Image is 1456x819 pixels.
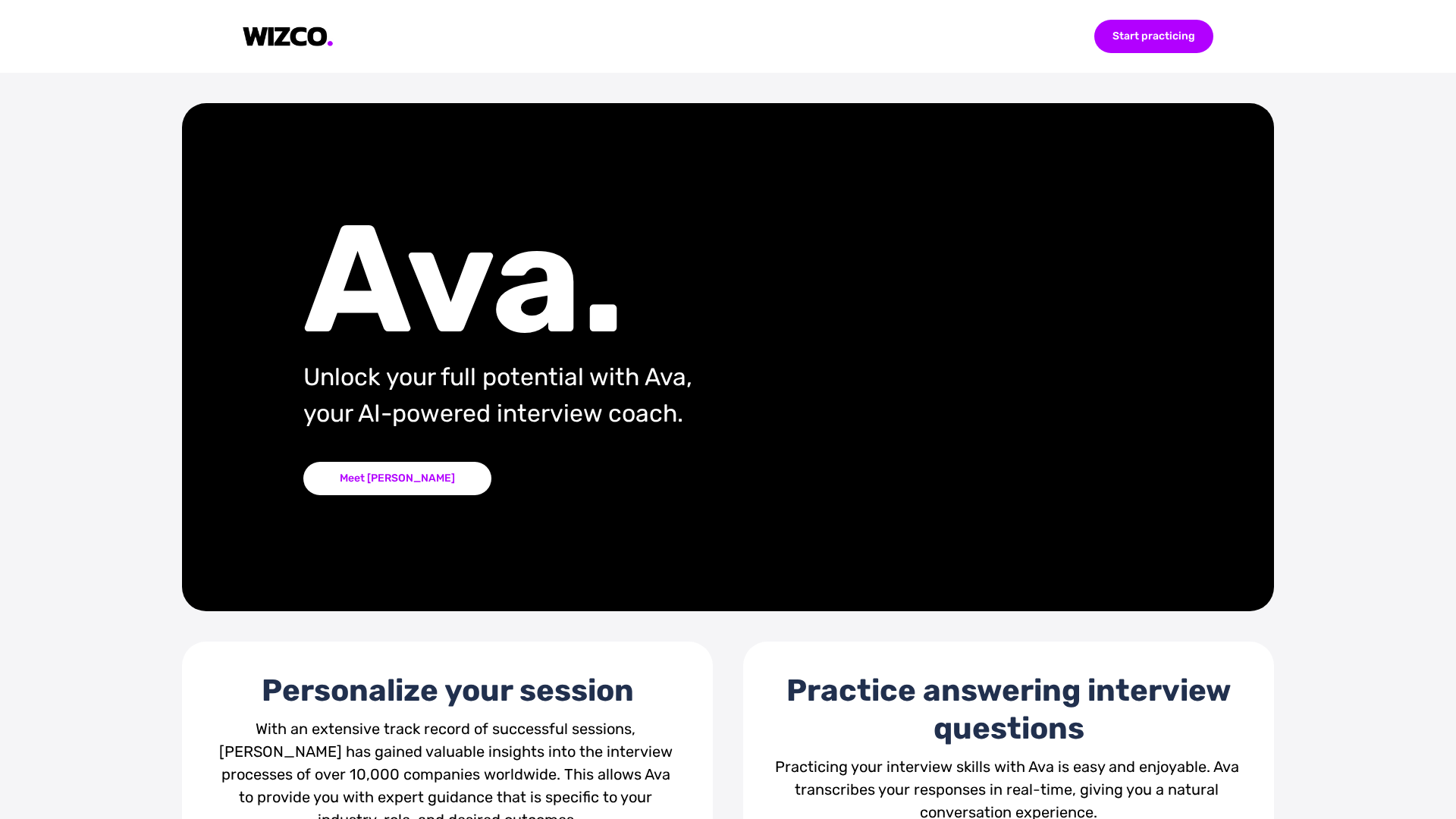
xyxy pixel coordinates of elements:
div: Meet [PERSON_NAME] [303,462,491,495]
div: Personalize your session [212,672,682,710]
div: Unlock your full potential with Ava, your AI-powered interview coach. [303,359,826,431]
div: Start practicing [1094,20,1213,53]
div: Practice answering interview questions [773,672,1244,748]
img: logo [243,27,334,47]
div: Ava. [303,219,826,340]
